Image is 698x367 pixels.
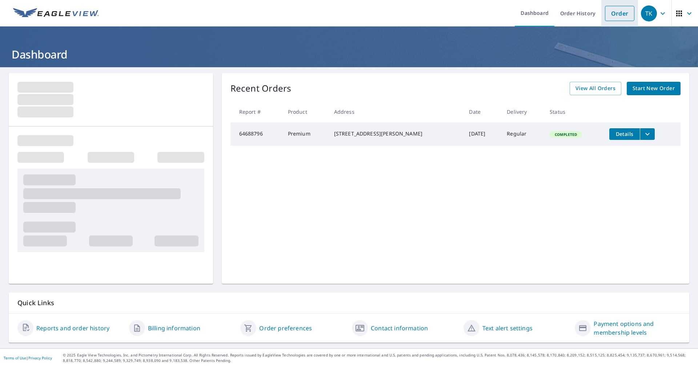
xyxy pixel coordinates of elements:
[501,122,544,146] td: Regular
[28,355,52,360] a: Privacy Policy
[17,298,681,307] p: Quick Links
[570,82,621,95] a: View All Orders
[641,5,657,21] div: TK
[609,128,640,140] button: detailsBtn-64688796
[282,101,328,122] th: Product
[282,122,328,146] td: Premium
[259,324,312,332] a: Order preferences
[334,130,458,137] div: [STREET_ADDRESS][PERSON_NAME]
[4,355,26,360] a: Terms of Use
[501,101,544,122] th: Delivery
[594,319,681,337] a: Payment options and membership levels
[633,84,675,93] span: Start New Order
[230,82,292,95] p: Recent Orders
[640,128,655,140] button: filesDropdownBtn-64688796
[230,101,282,122] th: Report #
[36,324,109,332] a: Reports and order history
[544,101,603,122] th: Status
[328,101,464,122] th: Address
[463,122,501,146] td: [DATE]
[4,356,52,360] p: |
[463,101,501,122] th: Date
[148,324,200,332] a: Billing information
[575,84,615,93] span: View All Orders
[13,8,99,19] img: EV Logo
[605,6,634,21] a: Order
[550,132,581,137] span: Completed
[482,324,533,332] a: Text alert settings
[230,122,282,146] td: 64688796
[9,47,689,62] h1: Dashboard
[627,82,681,95] a: Start New Order
[371,324,428,332] a: Contact information
[63,352,694,363] p: © 2025 Eagle View Technologies, Inc. and Pictometry International Corp. All Rights Reserved. Repo...
[614,130,635,137] span: Details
